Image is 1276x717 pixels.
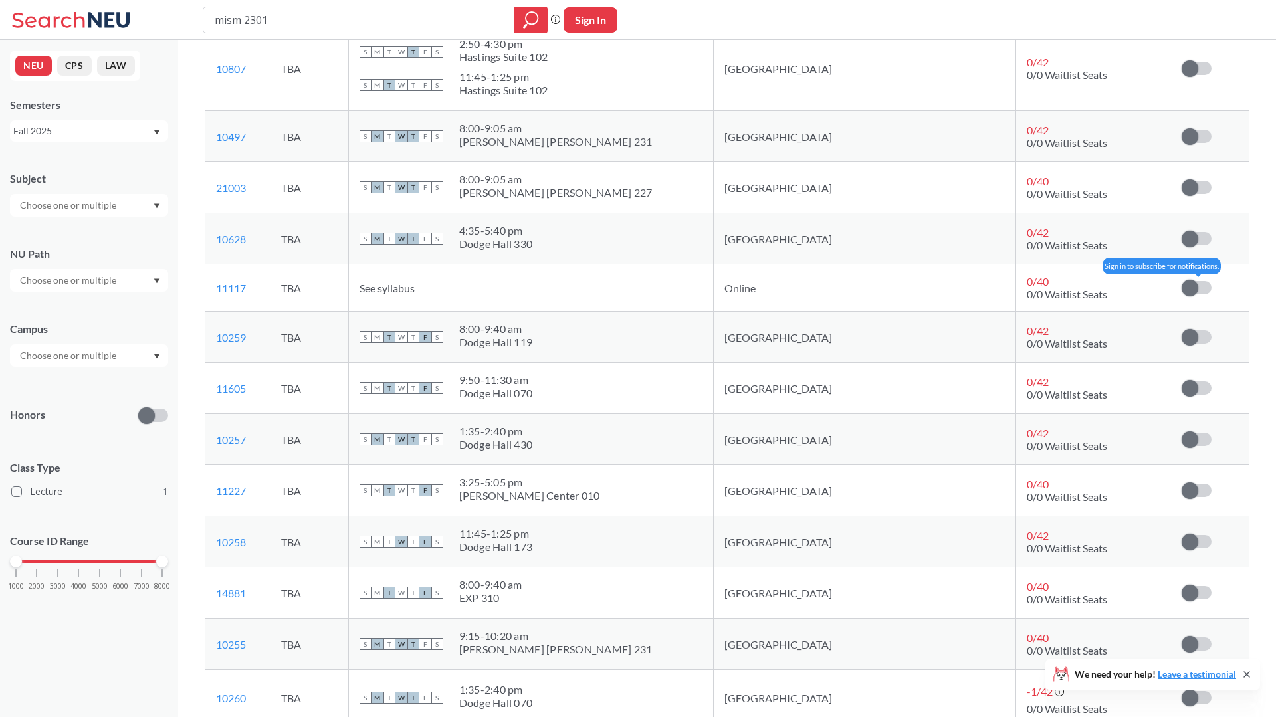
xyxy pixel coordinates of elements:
span: S [431,382,443,394]
div: Subject [10,171,168,186]
span: T [383,692,395,704]
span: F [419,181,431,193]
span: W [395,536,407,548]
td: TBA [270,619,348,670]
span: S [431,233,443,245]
span: T [383,484,395,496]
span: S [360,536,372,548]
a: 10260 [216,692,246,704]
a: 21003 [216,181,246,194]
span: 0/0 Waitlist Seats [1027,388,1107,401]
div: 9:50 - 11:30 am [459,373,533,387]
div: Dropdown arrow [10,194,168,217]
td: [GEOGRAPHIC_DATA] [713,312,1015,363]
span: W [395,79,407,91]
span: 0/0 Waitlist Seats [1027,187,1107,200]
span: M [372,130,383,142]
span: F [419,46,431,58]
td: [GEOGRAPHIC_DATA] [713,567,1015,619]
span: M [372,331,383,343]
span: 0 / 40 [1027,631,1049,644]
div: 8:00 - 9:40 am [459,578,522,591]
span: S [431,638,443,650]
div: magnifying glass [514,7,548,33]
span: T [407,130,419,142]
span: 7000 [134,583,150,590]
span: 0 / 42 [1027,226,1049,239]
td: TBA [270,414,348,465]
span: S [360,46,372,58]
span: 0 / 40 [1027,580,1049,593]
span: M [372,692,383,704]
span: 0 / 42 [1027,324,1049,337]
span: W [395,433,407,445]
a: 14881 [216,587,246,599]
div: [PERSON_NAME] Center 010 [459,489,600,502]
span: T [383,536,395,548]
a: Leave a testimonial [1158,668,1236,680]
span: F [419,484,431,496]
span: T [407,79,419,91]
div: [PERSON_NAME] [PERSON_NAME] 231 [459,135,653,148]
span: Class Type [10,461,168,475]
div: 9:15 - 10:20 am [459,629,653,643]
span: T [407,638,419,650]
span: M [372,484,383,496]
span: 0/0 Waitlist Seats [1027,542,1107,554]
td: [GEOGRAPHIC_DATA] [713,27,1015,111]
td: [GEOGRAPHIC_DATA] [713,111,1015,162]
div: Fall 2025Dropdown arrow [10,120,168,142]
span: S [431,433,443,445]
button: LAW [97,56,135,76]
span: S [360,692,372,704]
span: 0/0 Waitlist Seats [1027,288,1107,300]
span: T [383,433,395,445]
td: TBA [270,465,348,516]
span: T [383,331,395,343]
span: S [360,433,372,445]
span: F [419,536,431,548]
div: 4:35 - 5:40 pm [459,224,533,237]
div: 1:35 - 2:40 pm [459,683,533,696]
span: S [431,692,443,704]
span: 6000 [112,583,128,590]
div: NU Path [10,247,168,261]
a: 11117 [216,282,246,294]
a: 10259 [216,331,246,344]
td: TBA [270,264,348,312]
td: TBA [270,516,348,567]
span: W [395,587,407,599]
span: M [372,79,383,91]
span: T [407,46,419,58]
p: Honors [10,407,45,423]
span: 8000 [154,583,170,590]
span: T [383,130,395,142]
span: See syllabus [360,282,415,294]
span: T [383,79,395,91]
span: S [360,79,372,91]
span: F [419,79,431,91]
span: S [360,382,372,394]
svg: Dropdown arrow [154,130,160,135]
button: Sign In [564,7,617,33]
span: 4000 [70,583,86,590]
svg: magnifying glass [523,11,539,29]
span: M [372,233,383,245]
span: T [383,638,395,650]
span: 3000 [50,583,66,590]
div: 11:45 - 1:25 pm [459,527,533,540]
span: 0 / 42 [1027,124,1049,136]
span: W [395,130,407,142]
span: 0/0 Waitlist Seats [1027,644,1107,657]
div: [PERSON_NAME] [PERSON_NAME] 231 [459,643,653,656]
span: S [360,587,372,599]
span: M [372,181,383,193]
span: W [395,181,407,193]
div: Fall 2025 [13,124,152,138]
span: T [407,331,419,343]
span: W [395,382,407,394]
span: 0/0 Waitlist Seats [1027,136,1107,149]
span: M [372,382,383,394]
span: T [407,181,419,193]
button: NEU [15,56,52,76]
